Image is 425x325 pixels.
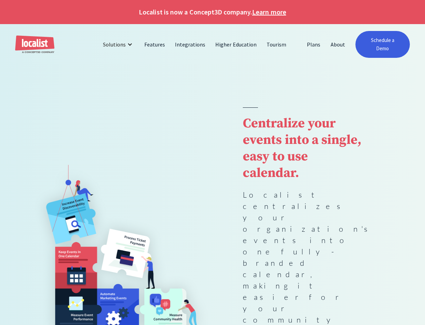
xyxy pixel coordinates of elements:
div: Solutions [103,40,126,49]
a: Learn more [252,7,286,17]
a: Higher Education [210,36,262,53]
strong: Centralize your events into a single, easy to use calendar. [243,115,361,181]
a: Plans [302,36,325,53]
a: Tourism [262,36,291,53]
a: Integrations [170,36,210,53]
a: About [326,36,350,53]
a: home [15,35,54,54]
a: Schedule a Demo [355,31,410,58]
div: Solutions [98,36,139,53]
a: Features [139,36,170,53]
